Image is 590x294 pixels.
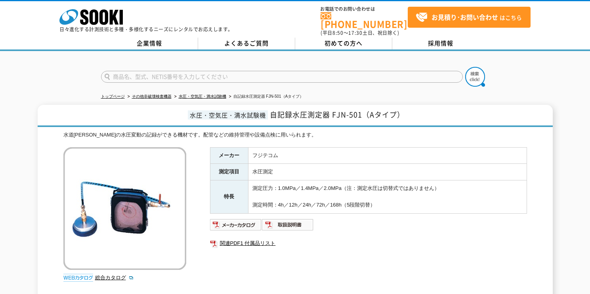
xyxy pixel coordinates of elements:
img: 取扱説明書 [262,218,314,231]
a: その他非破壊検査機器 [132,94,172,99]
img: メーカーカタログ [210,218,262,231]
span: 8:50 [332,29,344,36]
a: 採用情報 [392,38,489,49]
strong: お見積り･お問い合わせ [432,12,498,22]
a: 関連PDF1 付属品リスト [210,238,527,248]
img: 自記録水圧測定器 FJN-501（Aタイプ） [63,147,186,270]
th: 特長 [210,180,248,213]
p: 日々進化する計測技術と多種・多様化するニーズにレンタルでお応えします。 [59,27,233,32]
span: 初めての方へ [325,39,363,47]
td: 水圧測定 [248,164,527,180]
a: お見積り･お問い合わせはこちら [408,7,531,28]
a: トップページ [101,94,125,99]
img: webカタログ [63,274,93,282]
span: 17:30 [348,29,363,36]
a: よくあるご質問 [198,38,295,49]
img: btn_search.png [465,67,485,87]
a: メーカーカタログ [210,224,262,230]
div: 水道[PERSON_NAME]の水圧変動の記録ができる機材です。配管などの維持管理や設備点検に用いられます。 [63,131,527,139]
span: 自記録水圧測定器 FJN-501（Aタイプ） [270,109,405,120]
li: 自記録水圧測定器 FJN-501（Aタイプ） [227,93,304,101]
th: 測定項目 [210,164,248,180]
td: 測定圧力：1.0MPa／1.4MPa／2.0MPa（注：測定水圧は切替式ではありません） 測定時間：4h／12h／24h／72h／168h（5段階切替） [248,180,527,213]
a: 初めての方へ [295,38,392,49]
span: お電話でのお問い合わせは [321,7,408,11]
a: 総合カタログ [95,275,134,281]
span: はこちら [416,11,522,23]
span: (平日 ～ 土日、祝日除く) [321,29,399,36]
a: 企業情報 [101,38,198,49]
input: 商品名、型式、NETIS番号を入力してください [101,71,463,83]
td: フジテコム [248,147,527,164]
a: [PHONE_NUMBER] [321,12,408,28]
span: 水圧・空気圧・満水試験機 [188,110,268,119]
a: 取扱説明書 [262,224,314,230]
a: 水圧・空気圧・満水試験機 [179,94,226,99]
th: メーカー [210,147,248,164]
